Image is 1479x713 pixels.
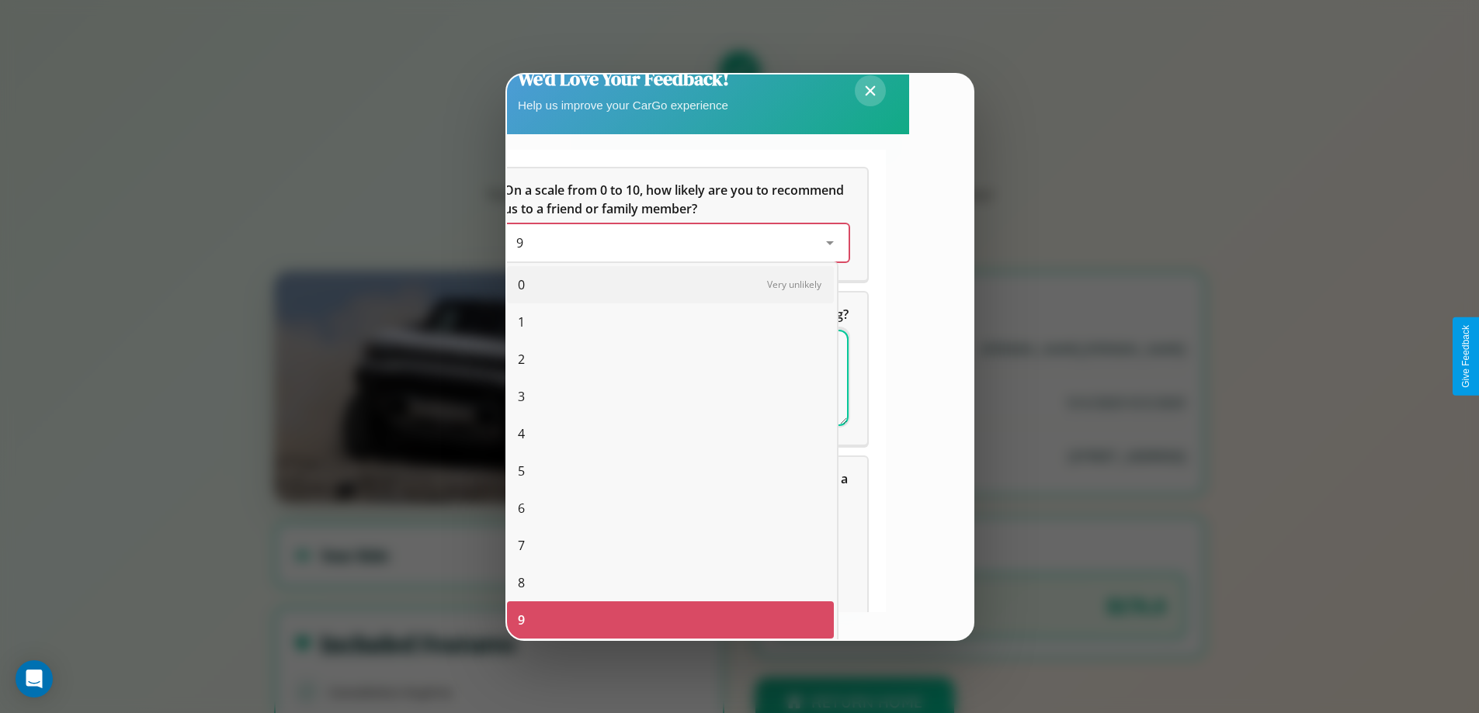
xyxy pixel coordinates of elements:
p: Help us improve your CarGo experience [518,95,729,116]
h2: We'd Love Your Feedback! [518,66,729,92]
span: Very unlikely [767,278,821,291]
div: 0 [507,266,834,303]
div: 3 [507,378,834,415]
span: 0 [518,275,525,294]
div: 10 [507,639,834,676]
div: 7 [507,527,834,564]
div: On a scale from 0 to 10, how likely are you to recommend us to a friend or family member? [485,168,867,280]
span: 9 [518,611,525,629]
span: 7 [518,536,525,555]
span: 8 [518,573,525,592]
div: Open Intercom Messenger [16,660,53,697]
div: On a scale from 0 to 10, how likely are you to recommend us to a friend or family member? [504,224,849,261]
div: 9 [507,601,834,639]
div: 4 [507,415,834,452]
span: 4 [518,424,525,443]
div: 1 [507,303,834,341]
span: 9 [516,234,523,251]
span: 3 [518,387,525,406]
span: What can we do to make your experience more satisfying? [504,306,849,323]
span: Which of the following features do you value the most in a vehicle? [504,470,851,506]
div: 5 [507,452,834,490]
div: Give Feedback [1460,325,1471,388]
div: 2 [507,341,834,378]
span: 2 [518,350,525,369]
h5: On a scale from 0 to 10, how likely are you to recommend us to a friend or family member? [504,181,849,218]
span: 6 [518,499,525,517]
span: 5 [518,462,525,480]
span: 1 [518,313,525,331]
div: 6 [507,490,834,527]
div: 8 [507,564,834,601]
span: On a scale from 0 to 10, how likely are you to recommend us to a friend or family member? [504,182,847,217]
